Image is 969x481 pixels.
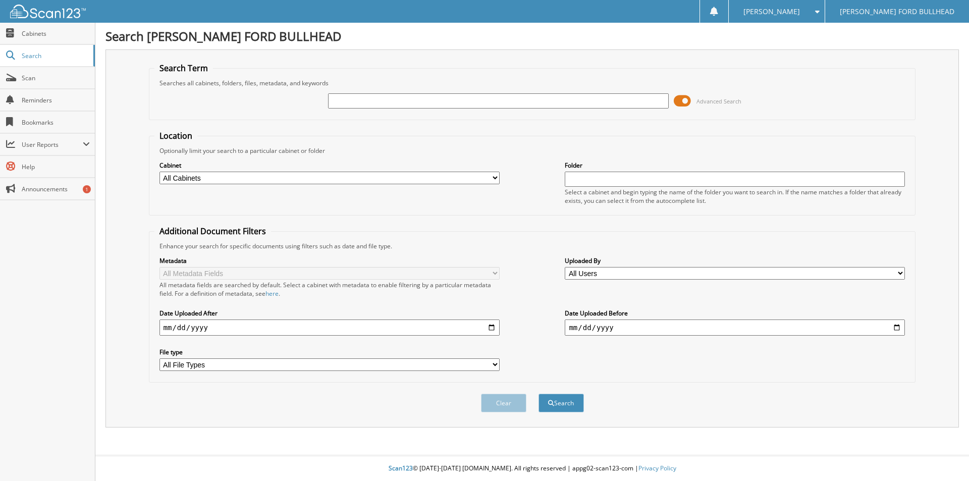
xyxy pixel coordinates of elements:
[638,464,676,472] a: Privacy Policy
[565,161,905,170] label: Folder
[743,9,800,15] span: [PERSON_NAME]
[105,28,959,44] h1: Search [PERSON_NAME] FORD BULLHEAD
[389,464,413,472] span: Scan123
[539,394,584,412] button: Search
[565,188,905,205] div: Select a cabinet and begin typing the name of the folder you want to search in. If the name match...
[565,309,905,317] label: Date Uploaded Before
[159,309,500,317] label: Date Uploaded After
[154,79,910,87] div: Searches all cabinets, folders, files, metadata, and keywords
[696,97,741,105] span: Advanced Search
[22,51,88,60] span: Search
[10,5,86,18] img: scan123-logo-white.svg
[154,242,910,250] div: Enhance your search for specific documents using filters such as date and file type.
[22,140,83,149] span: User Reports
[22,163,90,171] span: Help
[22,185,90,193] span: Announcements
[159,319,500,336] input: start
[22,74,90,82] span: Scan
[154,226,271,237] legend: Additional Document Filters
[22,96,90,104] span: Reminders
[154,130,197,141] legend: Location
[154,146,910,155] div: Optionally limit your search to a particular cabinet or folder
[159,281,500,298] div: All metadata fields are searched by default. Select a cabinet with metadata to enable filtering b...
[159,348,500,356] label: File type
[22,118,90,127] span: Bookmarks
[83,185,91,193] div: 1
[159,256,500,265] label: Metadata
[840,9,954,15] span: [PERSON_NAME] FORD BULLHEAD
[95,456,969,481] div: © [DATE]-[DATE] [DOMAIN_NAME]. All rights reserved | appg02-scan123-com |
[565,319,905,336] input: end
[22,29,90,38] span: Cabinets
[565,256,905,265] label: Uploaded By
[154,63,213,74] legend: Search Term
[265,289,279,298] a: here
[159,161,500,170] label: Cabinet
[481,394,526,412] button: Clear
